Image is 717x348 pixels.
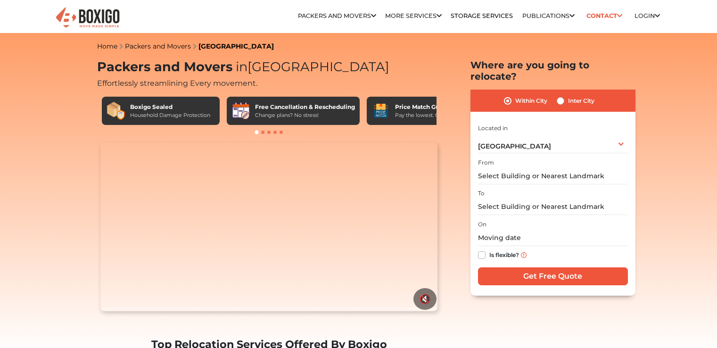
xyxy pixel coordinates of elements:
[395,111,467,119] div: Pay the lowest. Guaranteed!
[522,12,575,19] a: Publications
[130,111,210,119] div: Household Damage Protection
[478,220,486,229] label: On
[635,12,660,19] a: Login
[255,103,355,111] div: Free Cancellation & Rescheduling
[385,12,442,19] a: More services
[521,252,527,258] img: info
[198,42,274,50] a: [GEOGRAPHIC_DATA]
[478,158,494,167] label: From
[55,6,121,29] img: Boxigo
[478,267,628,285] input: Get Free Quote
[478,199,628,215] input: Select Building or Nearest Landmark
[100,142,437,311] video: Your browser does not support the video tag.
[395,103,467,111] div: Price Match Guarantee
[470,59,635,82] h2: Where are you going to relocate?
[97,79,257,88] span: Effortlessly streamlining Every movement.
[489,249,519,259] label: Is flexible?
[478,189,485,198] label: To
[97,42,117,50] a: Home
[584,8,626,23] a: Contact
[371,101,390,120] img: Price Match Guarantee
[255,111,355,119] div: Change plans? No stress!
[231,101,250,120] img: Free Cancellation & Rescheduling
[478,142,551,150] span: [GEOGRAPHIC_DATA]
[478,230,628,246] input: Moving date
[125,42,191,50] a: Packers and Movers
[97,59,441,75] h1: Packers and Movers
[451,12,513,19] a: Storage Services
[236,59,247,75] span: in
[478,168,628,184] input: Select Building or Nearest Landmark
[478,124,508,133] label: Located in
[515,95,547,107] label: Within City
[568,95,594,107] label: Inter City
[130,103,210,111] div: Boxigo Sealed
[298,12,376,19] a: Packers and Movers
[413,288,437,310] button: 🔇
[107,101,125,120] img: Boxigo Sealed
[232,59,389,75] span: [GEOGRAPHIC_DATA]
